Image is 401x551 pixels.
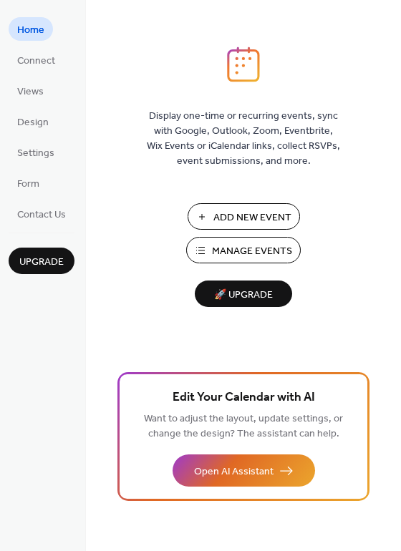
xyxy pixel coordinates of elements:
[9,202,74,225] a: Contact Us
[17,23,44,38] span: Home
[17,54,55,69] span: Connect
[212,244,292,259] span: Manage Events
[9,48,64,72] a: Connect
[188,203,300,230] button: Add New Event
[17,208,66,223] span: Contact Us
[17,115,49,130] span: Design
[147,109,340,169] span: Display one-time or recurring events, sync with Google, Outlook, Zoom, Eventbrite, Wix Events or ...
[173,454,315,487] button: Open AI Assistant
[186,237,301,263] button: Manage Events
[144,409,343,444] span: Want to adjust the layout, update settings, or change the design? The assistant can help.
[9,171,48,195] a: Form
[195,281,292,307] button: 🚀 Upgrade
[173,388,315,408] span: Edit Your Calendar with AI
[17,177,39,192] span: Form
[194,464,274,479] span: Open AI Assistant
[19,255,64,270] span: Upgrade
[17,84,44,99] span: Views
[9,79,52,102] a: Views
[9,248,74,274] button: Upgrade
[17,146,54,161] span: Settings
[9,17,53,41] a: Home
[213,210,291,225] span: Add New Event
[9,109,57,133] a: Design
[227,47,260,82] img: logo_icon.svg
[9,140,63,164] a: Settings
[203,286,284,305] span: 🚀 Upgrade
